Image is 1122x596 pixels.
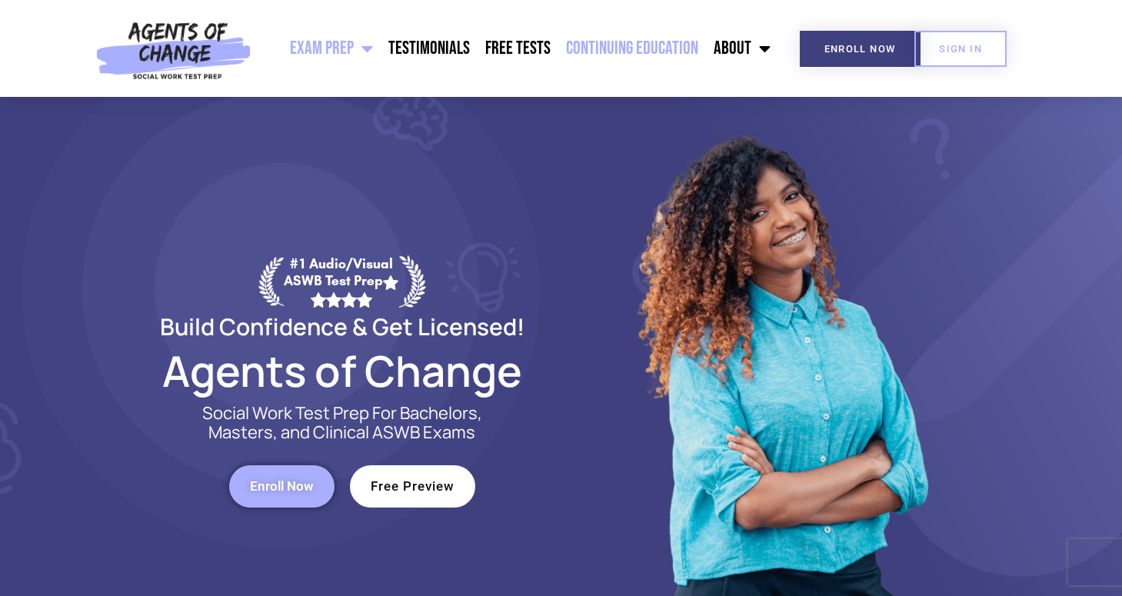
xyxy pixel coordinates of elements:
[706,29,778,68] a: About
[123,315,561,338] h2: Build Confidence & Get Licensed!
[914,31,1007,67] a: SIGN IN
[229,465,335,508] a: Enroll Now
[123,353,561,388] h2: Agents of Change
[258,29,778,68] nav: Menu
[800,31,921,67] a: Enroll Now
[284,255,399,307] div: #1 Audio/Visual ASWB Test Prep
[824,44,896,54] span: Enroll Now
[185,404,500,442] p: Social Work Test Prep For Bachelors, Masters, and Clinical ASWB Exams
[350,465,475,508] a: Free Preview
[250,480,314,493] span: Enroll Now
[478,29,558,68] a: Free Tests
[371,480,454,493] span: Free Preview
[939,44,982,54] span: SIGN IN
[558,29,706,68] a: Continuing Education
[282,29,381,68] a: Exam Prep
[381,29,478,68] a: Testimonials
